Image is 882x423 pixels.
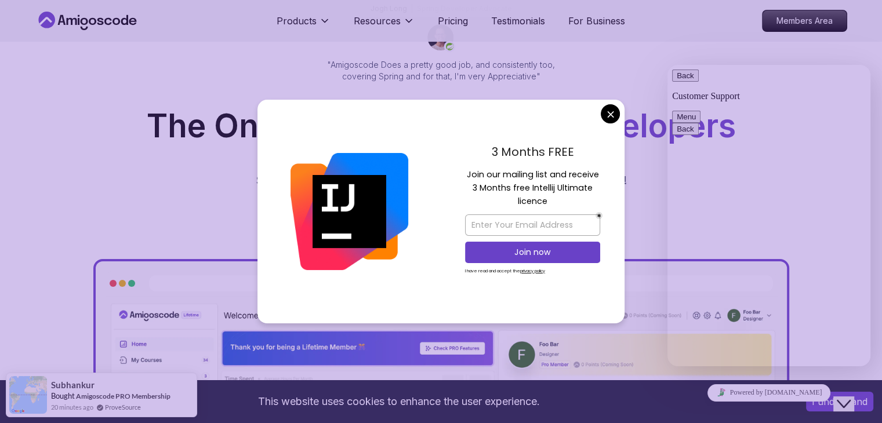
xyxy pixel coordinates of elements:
[562,107,736,145] span: Developers
[51,391,75,400] span: Bought
[105,402,141,412] a: ProveSource
[762,10,847,32] a: Members Area
[45,110,838,142] h1: The One-Stop Platform for
[9,376,47,414] img: provesource social proof notification image
[491,14,545,28] a: Testimonials
[51,402,93,412] span: 20 minutes ago
[354,14,401,28] p: Resources
[833,377,870,411] iframe: chat widget
[76,392,170,400] a: Amigoscode PRO Membership
[277,14,317,28] p: Products
[667,380,870,406] iframe: chat widget
[438,14,468,28] a: Pricing
[311,59,571,82] p: "Amigoscode Does a pretty good job, and consistently too, covering Spring and for that, I'm very ...
[568,14,625,28] a: For Business
[9,389,789,414] div: This website uses cookies to enhance the user experience.
[246,156,636,188] p: Get unlimited access to coding , , and . Start your journey or level up your career with Amigosco...
[354,14,415,37] button: Resources
[667,65,870,366] iframe: chat widget
[763,10,847,31] p: Members Area
[51,380,95,390] span: Subhankur
[277,14,331,37] button: Products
